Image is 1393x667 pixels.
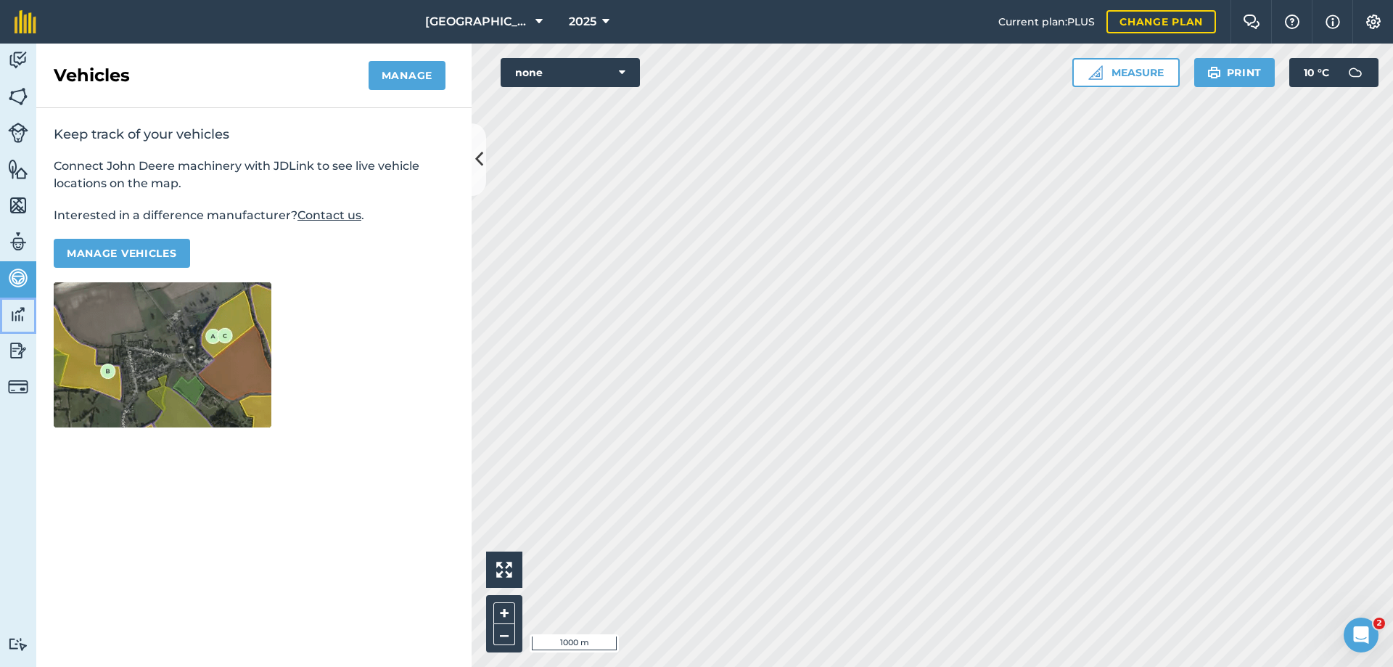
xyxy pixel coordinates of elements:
button: + [493,602,515,624]
span: 10 ° C [1304,58,1329,87]
img: svg+xml;base64,PHN2ZyB4bWxucz0iaHR0cDovL3d3dy53My5vcmcvMjAwMC9zdmciIHdpZHRoPSIxOSIgaGVpZ2h0PSIyNC... [1207,64,1221,81]
img: A cog icon [1365,15,1382,29]
span: 2 [1373,618,1385,629]
img: svg+xml;base64,PD94bWwgdmVyc2lvbj0iMS4wIiBlbmNvZGluZz0idXRmLTgiPz4KPCEtLSBHZW5lcmF0b3I6IEFkb2JlIE... [1341,58,1370,87]
img: A question mark icon [1283,15,1301,29]
h2: Keep track of your vehicles [54,126,454,143]
img: svg+xml;base64,PHN2ZyB4bWxucz0iaHR0cDovL3d3dy53My5vcmcvMjAwMC9zdmciIHdpZHRoPSI1NiIgaGVpZ2h0PSI2MC... [8,158,28,180]
span: Current plan : PLUS [998,14,1095,30]
h2: Vehicles [54,64,130,87]
img: svg+xml;base64,PD94bWwgdmVyc2lvbj0iMS4wIiBlbmNvZGluZz0idXRmLTgiPz4KPCEtLSBHZW5lcmF0b3I6IEFkb2JlIE... [8,340,28,361]
span: [GEOGRAPHIC_DATA] [425,13,530,30]
img: svg+xml;base64,PD94bWwgdmVyc2lvbj0iMS4wIiBlbmNvZGluZz0idXRmLTgiPz4KPCEtLSBHZW5lcmF0b3I6IEFkb2JlIE... [8,377,28,397]
iframe: Intercom live chat [1344,618,1378,652]
img: svg+xml;base64,PHN2ZyB4bWxucz0iaHR0cDovL3d3dy53My5vcmcvMjAwMC9zdmciIHdpZHRoPSI1NiIgaGVpZ2h0PSI2MC... [8,195,28,216]
img: svg+xml;base64,PD94bWwgdmVyc2lvbj0iMS4wIiBlbmNvZGluZz0idXRmLTgiPz4KPCEtLSBHZW5lcmF0b3I6IEFkb2JlIE... [8,49,28,71]
img: svg+xml;base64,PHN2ZyB4bWxucz0iaHR0cDovL3d3dy53My5vcmcvMjAwMC9zdmciIHdpZHRoPSI1NiIgaGVpZ2h0PSI2MC... [8,86,28,107]
img: svg+xml;base64,PD94bWwgdmVyc2lvbj0iMS4wIiBlbmNvZGluZz0idXRmLTgiPz4KPCEtLSBHZW5lcmF0b3I6IEFkb2JlIE... [8,231,28,253]
img: svg+xml;base64,PHN2ZyB4bWxucz0iaHR0cDovL3d3dy53My5vcmcvMjAwMC9zdmciIHdpZHRoPSIxNyIgaGVpZ2h0PSIxNy... [1326,13,1340,30]
img: fieldmargin Logo [15,10,36,33]
a: Contact us [297,208,361,222]
p: Interested in a difference manufacturer? . [54,207,454,224]
img: Ruler icon [1088,65,1103,80]
button: Manage [369,61,445,90]
img: Four arrows, one pointing top left, one top right, one bottom right and the last bottom left [496,562,512,578]
a: Change plan [1106,10,1216,33]
img: svg+xml;base64,PD94bWwgdmVyc2lvbj0iMS4wIiBlbmNvZGluZz0idXRmLTgiPz4KPCEtLSBHZW5lcmF0b3I6IEFkb2JlIE... [8,267,28,289]
button: Manage vehicles [54,239,190,268]
button: 10 °C [1289,58,1378,87]
button: none [501,58,640,87]
button: Measure [1072,58,1180,87]
button: – [493,624,515,645]
span: 2025 [569,13,596,30]
img: svg+xml;base64,PD94bWwgdmVyc2lvbj0iMS4wIiBlbmNvZGluZz0idXRmLTgiPz4KPCEtLSBHZW5lcmF0b3I6IEFkb2JlIE... [8,123,28,143]
p: Connect John Deere machinery with JDLink to see live vehicle locations on the map. [54,157,454,192]
img: svg+xml;base64,PD94bWwgdmVyc2lvbj0iMS4wIiBlbmNvZGluZz0idXRmLTgiPz4KPCEtLSBHZW5lcmF0b3I6IEFkb2JlIE... [8,637,28,651]
button: Print [1194,58,1275,87]
img: Two speech bubbles overlapping with the left bubble in the forefront [1243,15,1260,29]
img: svg+xml;base64,PD94bWwgdmVyc2lvbj0iMS4wIiBlbmNvZGluZz0idXRmLTgiPz4KPCEtLSBHZW5lcmF0b3I6IEFkb2JlIE... [8,303,28,325]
